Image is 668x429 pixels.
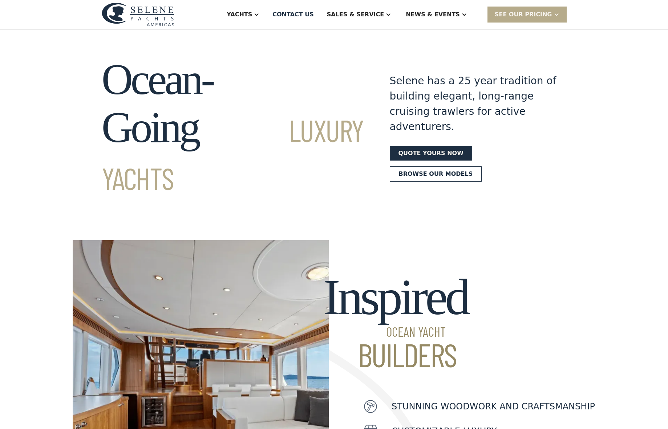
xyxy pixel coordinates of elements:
p: Stunning woodwork and craftsmanship [392,400,595,413]
span: Ocean Yacht [323,325,467,338]
div: SEE Our Pricing [487,7,567,22]
span: Builders [323,338,467,371]
h1: Ocean-Going [102,56,364,199]
div: Sales & Service [327,10,384,19]
div: SEE Our Pricing [495,10,552,19]
span: Luxury Yachts [102,112,364,196]
a: Quote yours now [390,146,472,161]
img: logo [102,3,174,26]
div: Yachts [227,10,252,19]
div: News & EVENTS [406,10,460,19]
div: Contact US [272,10,314,19]
div: Selene has a 25 year tradition of building elegant, long-range cruising trawlers for active adven... [390,73,557,134]
h2: Inspired [323,269,467,371]
a: Browse our models [390,166,482,182]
